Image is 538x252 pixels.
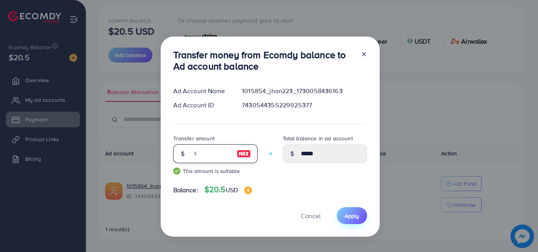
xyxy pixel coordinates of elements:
[173,186,198,195] span: Balance:
[237,149,251,158] img: image
[345,212,359,220] span: Apply
[236,101,373,110] div: 7430544355229925377
[167,101,236,110] div: Ad Account ID
[204,185,252,195] h4: $20.5
[173,134,215,142] label: Transfer amount
[291,207,330,224] button: Cancel
[337,207,367,224] button: Apply
[283,134,353,142] label: Total balance in ad account
[173,167,180,175] img: guide
[226,186,238,194] span: USD
[173,167,258,175] small: This amount is suitable
[236,86,373,96] div: 1015854_jhan223_1730058436163
[173,49,354,72] h3: Transfer money from Ecomdy balance to Ad account balance
[301,212,321,220] span: Cancel
[244,186,252,194] img: image
[167,86,236,96] div: Ad Account Name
